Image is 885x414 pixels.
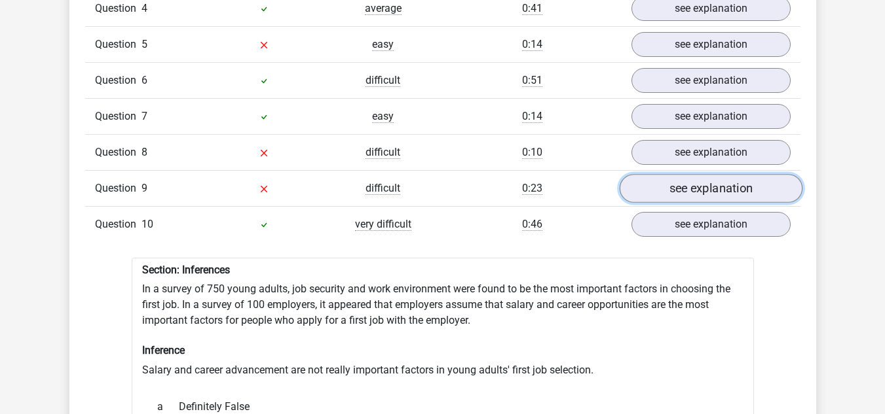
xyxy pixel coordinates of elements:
[372,38,394,51] span: easy
[365,2,402,15] span: average
[631,140,791,165] a: see explanation
[142,344,744,356] h6: Inference
[522,218,542,231] span: 0:46
[522,146,542,159] span: 0:10
[142,264,744,276] h6: Section: Inferences
[631,68,791,93] a: see explanation
[372,110,394,123] span: easy
[631,104,791,129] a: see explanation
[141,218,153,230] span: 10
[95,37,141,52] span: Question
[522,182,542,195] span: 0:23
[366,182,400,195] span: difficult
[522,74,542,87] span: 0:51
[141,38,147,50] span: 5
[95,73,141,88] span: Question
[355,218,411,231] span: very difficult
[522,110,542,123] span: 0:14
[95,216,141,232] span: Question
[366,146,400,159] span: difficult
[141,182,147,194] span: 9
[631,212,791,237] a: see explanation
[631,32,791,57] a: see explanation
[141,2,147,14] span: 4
[366,74,400,87] span: difficult
[95,109,141,124] span: Question
[619,174,802,203] a: see explanation
[522,2,542,15] span: 0:41
[95,181,141,196] span: Question
[95,1,141,16] span: Question
[522,38,542,51] span: 0:14
[141,74,147,86] span: 6
[141,146,147,158] span: 8
[95,145,141,160] span: Question
[141,110,147,122] span: 7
